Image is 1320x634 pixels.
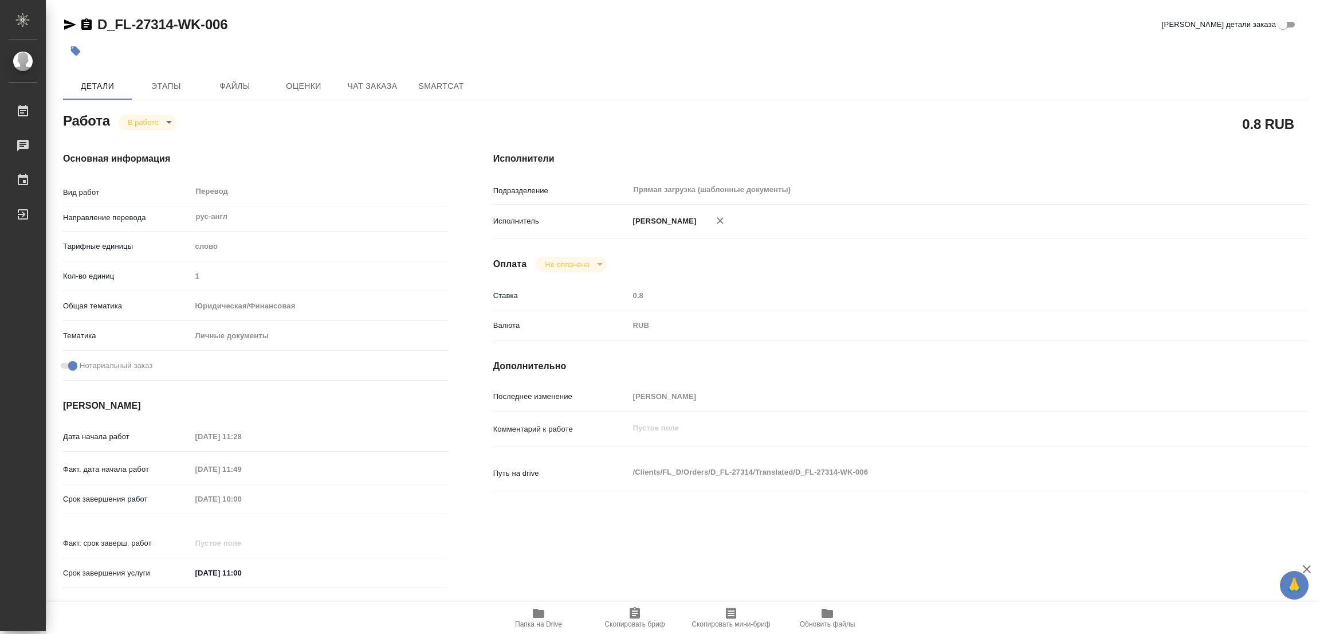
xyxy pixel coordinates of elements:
[63,212,191,224] p: Направление перевода
[1242,114,1294,134] h2: 0.8 RUB
[191,461,292,478] input: Пустое поле
[493,216,629,227] p: Исполнитель
[629,216,697,227] p: [PERSON_NAME]
[1280,571,1309,600] button: 🙏
[63,38,88,64] button: Добавить тэг
[191,491,292,507] input: Пустое поле
[80,360,152,371] span: Нотариальный заказ
[63,431,191,443] p: Дата начала работ
[139,79,194,93] span: Этапы
[708,208,733,233] button: Удалить исполнителя
[414,79,469,93] span: SmartCat
[587,602,683,634] button: Скопировать бриф
[493,468,629,479] p: Путь на drive
[80,18,93,32] button: Скопировать ссылку
[63,271,191,282] p: Кол-во единиц
[63,300,191,312] p: Общая тематика
[191,535,292,551] input: Пустое поле
[493,359,1307,373] h4: Дополнительно
[63,18,77,32] button: Скопировать ссылку для ЯМессенджера
[493,185,629,197] p: Подразделение
[191,268,447,284] input: Пустое поле
[683,602,779,634] button: Скопировать мини-бриф
[1284,573,1304,597] span: 🙏
[629,388,1240,405] input: Пустое поле
[692,620,770,628] span: Скопировать мини-бриф
[541,260,592,269] button: Не оплачена
[191,565,292,581] input: ✎ Введи что-нибудь
[493,257,527,271] h4: Оплата
[97,17,227,32] a: D_FL-27314-WK-006
[63,568,191,579] p: Срок завершения услуги
[124,118,162,127] button: В работе
[191,326,447,346] div: Личные документы
[604,620,665,628] span: Скопировать бриф
[63,152,447,166] h4: Основная информация
[493,424,629,435] p: Комментарий к работе
[63,399,447,413] h4: [PERSON_NAME]
[629,316,1240,335] div: RUB
[63,330,191,342] p: Тематика
[191,296,447,316] div: Юридическая/Финансовая
[70,79,125,93] span: Детали
[493,391,629,402] p: Последнее изменение
[191,428,292,445] input: Пустое поле
[63,109,110,130] h2: Работа
[63,464,191,475] p: Факт. дата начала работ
[63,187,191,198] p: Вид работ
[629,463,1240,482] textarea: /Clients/FL_D/Orders/D_FL-27314/Translated/D_FL-27314-WK-006
[493,320,629,331] p: Валюта
[119,115,176,130] div: В работе
[629,287,1240,304] input: Пустое поле
[1162,19,1276,30] span: [PERSON_NAME] детали заказа
[515,620,562,628] span: Папка на Drive
[800,620,855,628] span: Обновить файлы
[191,237,447,256] div: слово
[345,79,400,93] span: Чат заказа
[493,290,629,302] p: Ставка
[779,602,875,634] button: Обновить файлы
[490,602,587,634] button: Папка на Drive
[493,152,1307,166] h4: Исполнители
[63,241,191,252] p: Тарифные единицы
[276,79,331,93] span: Оценки
[63,538,191,549] p: Факт. срок заверш. работ
[63,494,191,505] p: Срок завершения работ
[207,79,262,93] span: Файлы
[536,257,606,272] div: В работе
